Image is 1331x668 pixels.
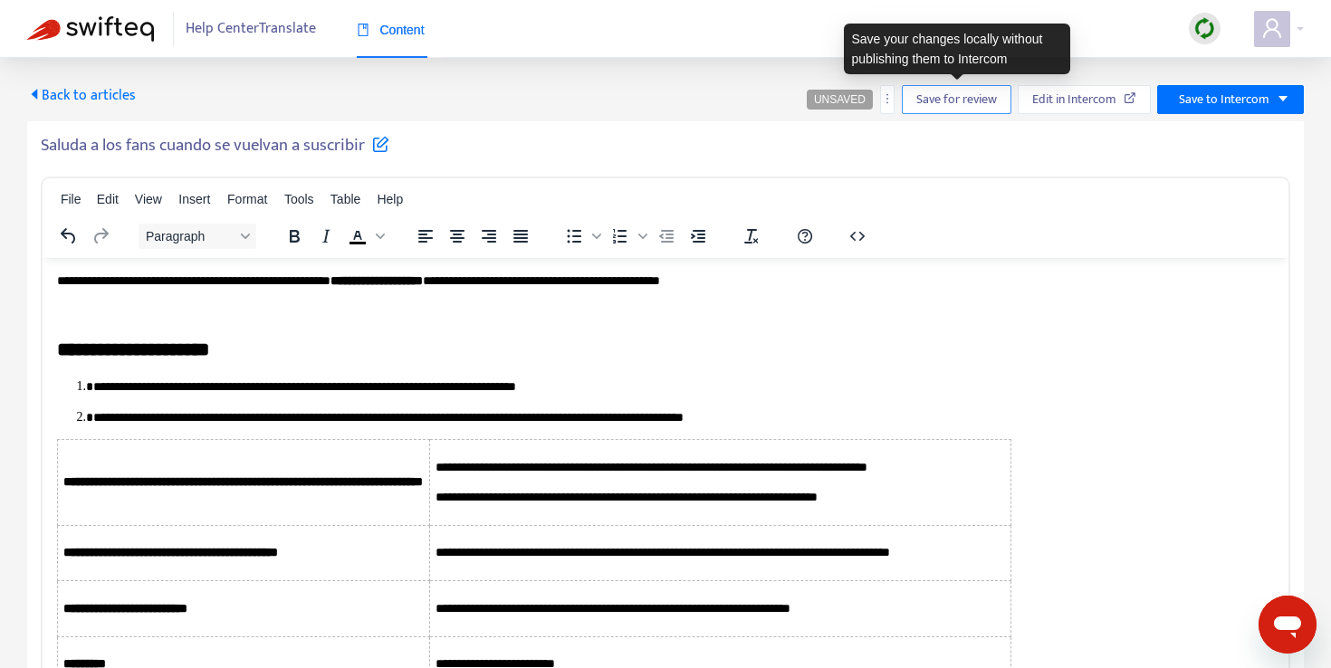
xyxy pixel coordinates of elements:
[311,224,341,249] button: Italic
[284,192,314,206] span: Tools
[1157,85,1304,114] button: Save to Intercomcaret-down
[683,224,713,249] button: Increase indent
[342,224,388,249] div: Text color Black
[1277,92,1289,105] span: caret-down
[814,93,866,106] span: UNSAVED
[559,224,604,249] div: Bullet list
[474,224,504,249] button: Align right
[178,192,210,206] span: Insert
[605,224,650,249] div: Numbered list
[27,87,42,101] span: caret-left
[790,224,820,249] button: Help
[1193,17,1216,40] img: sync.dc5367851b00ba804db3.png
[410,224,441,249] button: Align left
[651,224,682,249] button: Decrease indent
[1032,90,1116,110] span: Edit in Intercom
[736,224,767,249] button: Clear formatting
[880,85,895,114] button: more
[53,224,84,249] button: Undo
[27,83,136,108] span: Back to articles
[41,135,389,157] h5: Saluda a los fans cuando se vuelvan a suscribir
[902,85,1011,114] button: Save for review
[135,192,162,206] span: View
[1179,90,1269,110] span: Save to Intercom
[27,16,154,42] img: Swifteq
[61,192,81,206] span: File
[1259,596,1317,654] iframe: Button to launch messaging window
[881,92,894,105] span: more
[844,24,1070,74] div: Save your changes locally without publishing them to Intercom
[357,24,369,36] span: book
[357,23,425,37] span: Content
[442,224,473,249] button: Align center
[916,90,997,110] span: Save for review
[146,229,235,243] span: Paragraph
[97,192,119,206] span: Edit
[186,12,316,46] span: Help Center Translate
[227,192,267,206] span: Format
[1018,85,1151,114] button: Edit in Intercom
[1261,17,1283,39] span: user
[139,224,256,249] button: Block Paragraph
[505,224,536,249] button: Justify
[377,192,403,206] span: Help
[85,224,116,249] button: Redo
[330,192,360,206] span: Table
[279,224,310,249] button: Bold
